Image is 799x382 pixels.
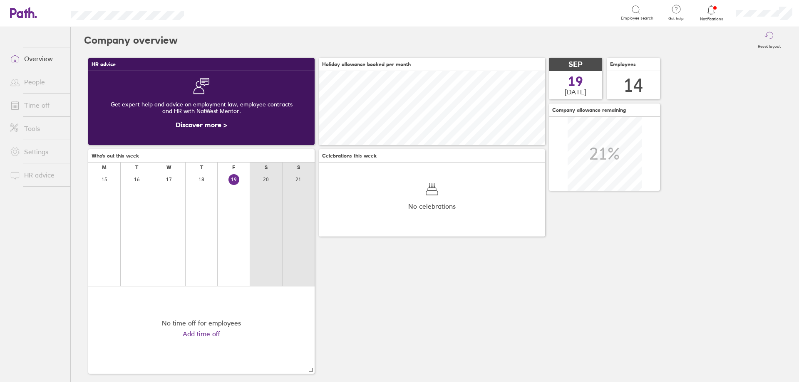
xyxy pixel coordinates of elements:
h2: Company overview [84,27,178,54]
span: HR advice [92,62,116,67]
span: Notifications [698,17,725,22]
span: Employee search [621,16,653,21]
span: Holiday allowance booked per month [322,62,411,67]
a: HR advice [3,167,70,183]
div: S [265,165,268,170]
a: Overview [3,50,70,67]
span: Celebrations this week [322,153,377,159]
div: M [102,165,107,170]
div: 14 [623,75,643,96]
a: Settings [3,143,70,160]
button: Reset layout [753,27,786,54]
a: Tools [3,120,70,137]
a: Notifications [698,4,725,22]
a: Discover more > [176,121,227,129]
span: Employees [610,62,636,67]
div: S [297,165,300,170]
div: No time off for employees [162,319,241,327]
div: T [200,165,203,170]
label: Reset layout [753,42,786,49]
span: 19 [568,75,583,88]
div: T [135,165,138,170]
div: F [232,165,235,170]
span: Get help [663,16,690,21]
span: SEP [568,60,583,69]
div: W [166,165,171,170]
span: Company allowance remaining [552,107,626,113]
div: Get expert help and advice on employment law, employee contracts and HR with NatWest Mentor. [95,94,308,121]
div: Search [206,9,228,16]
a: Add time off [183,330,220,338]
a: Time off [3,97,70,113]
a: People [3,74,70,90]
span: No celebrations [408,202,456,210]
span: Who's out this week [92,153,139,159]
span: [DATE] [565,88,586,96]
